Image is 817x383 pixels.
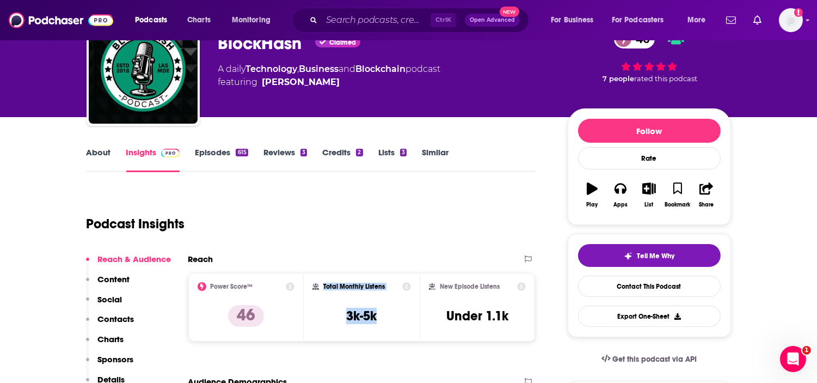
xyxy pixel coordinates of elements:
button: Follow [578,119,721,143]
div: Apps [613,202,628,208]
h2: New Episode Listens [440,283,500,290]
button: Contacts [86,314,134,334]
span: Podcasts [135,13,167,28]
h3: 3k-5k [346,308,377,324]
span: 7 people [603,75,634,83]
div: Share [699,202,714,208]
img: tell me why sparkle [624,252,632,260]
button: Reach & Audience [86,254,171,274]
button: open menu [224,11,285,29]
span: Get this podcast via API [612,355,697,364]
h1: Podcast Insights [87,216,185,232]
a: Episodes615 [195,147,248,172]
a: Show notifications dropdown [749,11,766,29]
img: Podchaser Pro [161,149,180,157]
button: Show profile menu [779,8,803,32]
span: rated this podcast [634,75,697,83]
div: 3 [300,149,307,156]
a: Get this podcast via API [593,346,706,373]
img: User Profile [779,8,803,32]
a: Reviews3 [263,147,307,172]
span: For Business [551,13,594,28]
a: InsightsPodchaser Pro [126,147,180,172]
button: Open AdvancedNew [465,14,520,27]
span: For Podcasters [612,13,664,28]
div: Rate [578,147,721,169]
a: Lists3 [378,147,407,172]
h2: Total Monthly Listens [323,283,385,290]
div: List [645,202,654,208]
a: Business [299,64,339,74]
span: New [500,7,519,17]
iframe: Intercom live chat [780,346,806,372]
button: Content [86,274,130,294]
span: Ctrl K [431,13,456,27]
span: Charts [187,13,211,28]
p: 46 [228,305,264,327]
button: Play [578,175,606,215]
span: Claimed [329,40,356,45]
p: Charts [98,334,124,344]
button: Export One-Sheet [578,306,721,327]
a: Show notifications dropdown [722,11,740,29]
p: Reach & Audience [98,254,171,264]
div: Search podcasts, credits, & more... [302,8,539,33]
span: , [298,64,299,74]
div: Bookmark [665,202,690,208]
p: Contacts [98,314,134,324]
span: and [339,64,356,74]
span: More [687,13,706,28]
a: Technology [246,64,298,74]
button: open menu [543,11,607,29]
img: Podchaser - Follow, Share and Rate Podcasts [9,10,113,31]
a: Contact This Podcast [578,276,721,297]
p: Content [98,274,130,284]
span: Tell Me Why [637,252,674,260]
div: Play [586,202,598,208]
div: 2 [356,149,363,156]
a: Charts [180,11,217,29]
button: Bookmark [664,175,692,215]
button: open menu [127,11,181,29]
button: open menu [680,11,720,29]
div: A daily podcast [218,63,441,89]
button: Share [692,175,720,215]
button: Charts [86,334,124,354]
span: featuring [218,76,441,89]
div: [PERSON_NAME] [262,76,340,89]
p: Sponsors [98,354,134,364]
img: BlockHash [89,15,198,124]
a: Credits2 [322,147,363,172]
div: 46 7 peoplerated this podcast [568,22,731,90]
button: Sponsors [86,354,134,374]
button: Apps [606,175,635,215]
h2: Reach [188,254,213,264]
a: Blockchain [356,64,406,74]
p: Social [98,294,122,305]
span: Monitoring [232,13,271,28]
a: About [87,147,111,172]
a: Similar [422,147,449,172]
span: 1 [802,346,811,355]
div: 3 [400,149,407,156]
svg: Add a profile image [794,8,803,17]
span: Open Advanced [470,17,515,23]
span: Logged in as ABolliger [779,8,803,32]
button: open menu [605,11,680,29]
h3: Under 1.1k [446,308,508,324]
input: Search podcasts, credits, & more... [322,11,431,29]
h2: Power Score™ [211,283,253,290]
button: Social [86,294,122,314]
button: tell me why sparkleTell Me Why [578,244,721,267]
div: 615 [236,149,248,156]
button: List [635,175,663,215]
